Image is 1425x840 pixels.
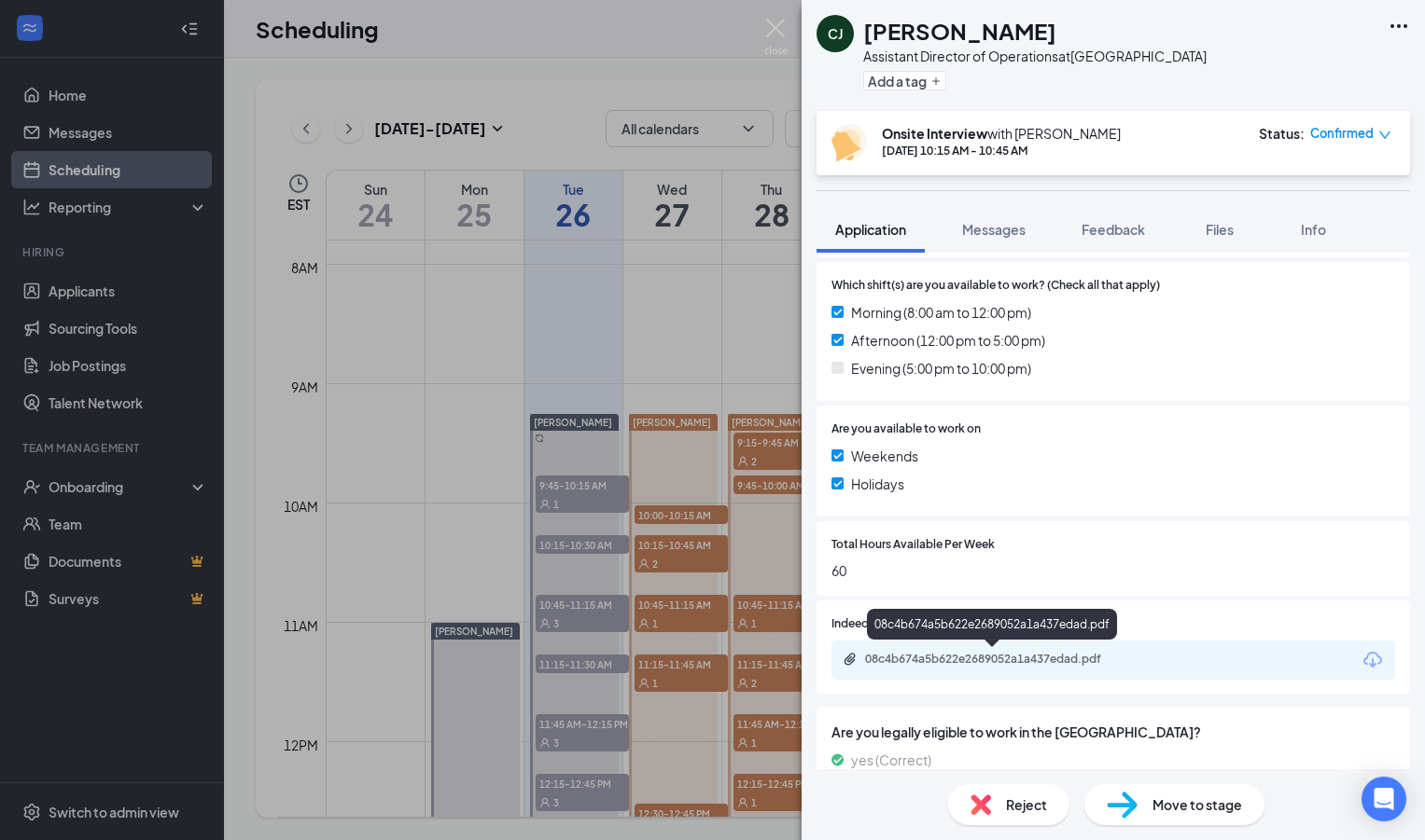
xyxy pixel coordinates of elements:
[843,652,1145,669] a: Paperclip08c4b674a5b622e2689052a1a437edad.pdf
[1153,794,1242,815] span: Move to stage
[843,652,858,667] svg: Paperclip
[831,277,1160,295] span: Which shift(s) are you available to work? (Check all that apply)
[1006,794,1047,815] span: Reject
[1378,129,1391,142] span: down
[1082,221,1145,238] span: Feedback
[882,125,987,142] b: Onsite Interview
[930,76,942,87] svg: Plus
[828,24,843,43] div: CJ
[1206,221,1234,238] span: Files
[831,536,995,554] span: Total Hours Available Per Week
[1388,15,1410,37] svg: Ellipses
[831,722,1395,742] span: Are you legally eligible to work in the [GEOGRAPHIC_DATA]?
[962,221,1026,238] span: Messages
[851,474,904,494] span: Holidays
[851,446,918,466] span: Weekends
[1362,777,1406,821] div: Open Intercom Messenger
[1259,124,1305,143] div: Status :
[851,330,1045,351] span: Afternoon (12:00 pm to 5:00 pm)
[863,47,1207,65] div: Assistant Director of Operations at [GEOGRAPHIC_DATA]
[831,615,914,633] span: Indeed Resume
[851,302,1031,323] span: Morning (8:00 am to 12:00 pm)
[1362,649,1384,671] svg: Download
[863,71,946,90] button: PlusAdd a tag
[863,15,1056,47] h1: [PERSON_NAME]
[851,750,931,770] span: yes (Correct)
[882,124,1121,143] div: with [PERSON_NAME]
[882,143,1121,158] div: [DATE] 10:15 AM - 10:45 AM
[1310,124,1374,143] span: Confirmed
[831,420,981,438] span: Are you available to work on
[865,652,1126,667] div: 08c4b674a5b622e2689052a1a437edad.pdf
[835,221,906,238] span: Application
[1301,221,1326,238] span: Info
[851,358,1031,379] span: Evening (5:00 pm to 10:00 pm)
[831,560,1395,581] span: 60
[867,609,1117,640] div: 08c4b674a5b622e2689052a1a437edad.pdf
